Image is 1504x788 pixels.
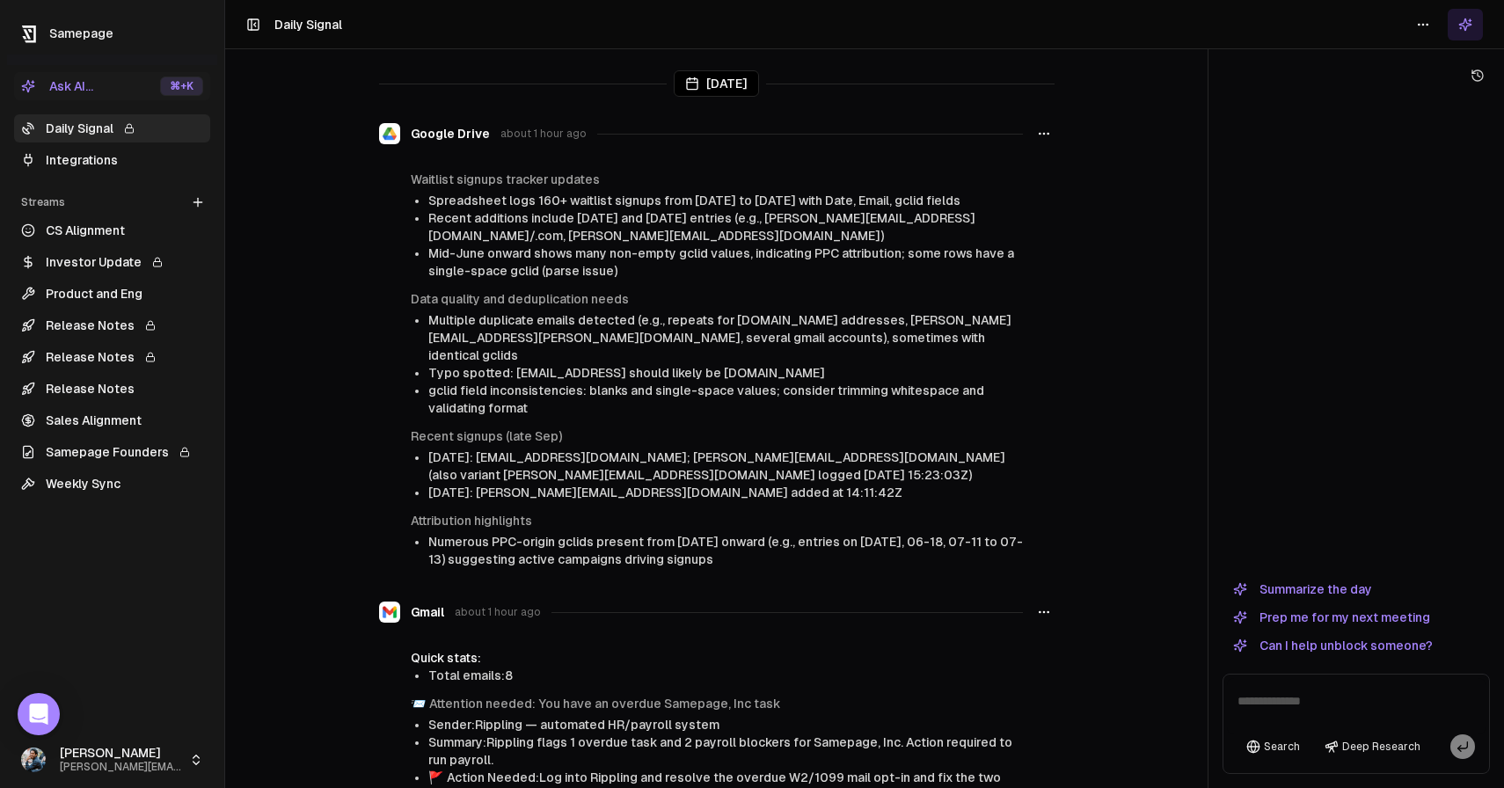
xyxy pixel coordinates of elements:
a: Data quality and deduplication needs [411,292,629,306]
span: flag [428,770,443,784]
button: Deep Research [1316,734,1429,759]
span: envelope [411,697,426,711]
div: Quick stats: [411,649,1023,667]
a: Sales Alignment [14,406,210,434]
a: Attribution highlights [411,514,532,528]
button: Can I help unblock someone? [1223,635,1443,656]
li: Sender: Rippling — automated HR/payroll system [428,716,1023,733]
li: Summary: Rippling flags 1 overdue task and 2 payroll blockers for Samepage, Inc. Action required ... [428,733,1023,769]
a: Release Notes [14,375,210,403]
span: Samepage [49,26,113,40]
span: [DATE]: [EMAIL_ADDRESS][DOMAIN_NAME]; [PERSON_NAME][EMAIL_ADDRESS][DOMAIN_NAME] (also variant [PE... [428,450,1005,482]
button: Search [1238,734,1309,759]
a: Integrations [14,146,210,174]
span: Gmail [411,603,444,621]
li: Total emails: 8 [428,667,1023,684]
h1: Daily Signal [274,16,342,33]
button: [PERSON_NAME][PERSON_NAME][EMAIL_ADDRESS] [14,739,210,781]
span: Recent additions include [DATE] and [DATE] entries (e.g., [PERSON_NAME][EMAIL_ADDRESS][DOMAIN_NAM... [428,211,975,243]
span: Spreadsheet logs 160+ waitlist signups from [DATE] to [DATE] with Date, Email, gclid fields [428,193,960,208]
button: Summarize the day [1223,579,1383,600]
span: about 1 hour ago [455,605,541,619]
span: Typo spotted: [EMAIL_ADDRESS] should likely be [DOMAIN_NAME] [428,366,825,380]
button: Prep me for my next meeting [1223,607,1441,628]
div: [DATE] [674,70,759,97]
a: Investor Update [14,248,210,276]
span: Google Drive [411,125,490,142]
a: Waitlist signups tracker updates [411,172,600,186]
span: Multiple duplicate emails detected (e.g., repeats for [DOMAIN_NAME] addresses, [PERSON_NAME][EMAI... [428,313,1011,362]
a: Recent signups (late Sep) [411,429,562,443]
button: Ask AI...⌘+K [14,72,210,100]
a: Release Notes [14,311,210,339]
span: about 1 hour ago [500,127,587,141]
a: CS Alignment [14,216,210,244]
span: [PERSON_NAME][EMAIL_ADDRESS] [60,761,182,774]
a: Daily Signal [14,114,210,142]
span: Mid-June onward shows many non-empty gclid values, indicating PPC attribution; some rows have a s... [428,246,1014,278]
div: ⌘ +K [160,77,203,96]
span: gclid field inconsistencies: blanks and single-space values; consider trimming whitespace and val... [428,383,984,415]
a: Samepage Founders [14,438,210,466]
div: Open Intercom Messenger [18,693,60,735]
img: 1695405595226.jpeg [21,748,46,772]
a: Product and Eng [14,280,210,308]
a: Attention needed: You have an overdue Samepage, Inc task [429,697,780,711]
span: [DATE]: [PERSON_NAME][EMAIL_ADDRESS][DOMAIN_NAME] added at 14:11:42Z [428,485,902,500]
a: Weekly Sync [14,470,210,498]
img: Gmail [379,602,400,623]
span: Numerous PPC-origin gclids present from [DATE] onward (e.g., entries on [DATE], 06-18, 07-11 to 0... [428,535,1023,566]
a: Release Notes [14,343,210,371]
img: Google Drive [379,123,400,144]
div: Ask AI... [21,77,93,95]
span: [PERSON_NAME] [60,746,182,762]
div: Streams [14,188,210,216]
